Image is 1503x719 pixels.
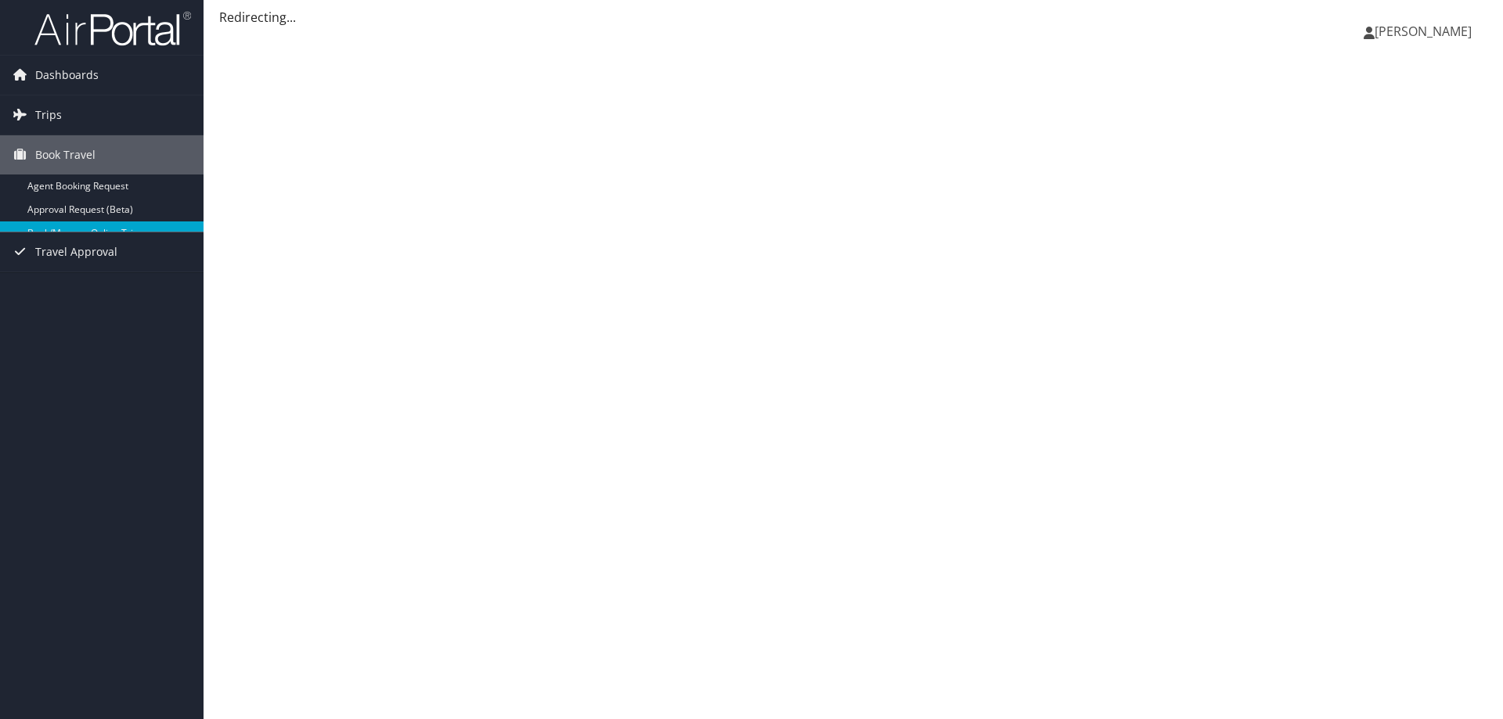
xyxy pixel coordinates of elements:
[1375,23,1472,40] span: [PERSON_NAME]
[35,95,62,135] span: Trips
[219,8,1487,27] div: Redirecting...
[35,56,99,95] span: Dashboards
[1364,8,1487,55] a: [PERSON_NAME]
[35,135,96,174] span: Book Travel
[34,10,191,47] img: airportal-logo.png
[35,232,117,271] span: Travel Approval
